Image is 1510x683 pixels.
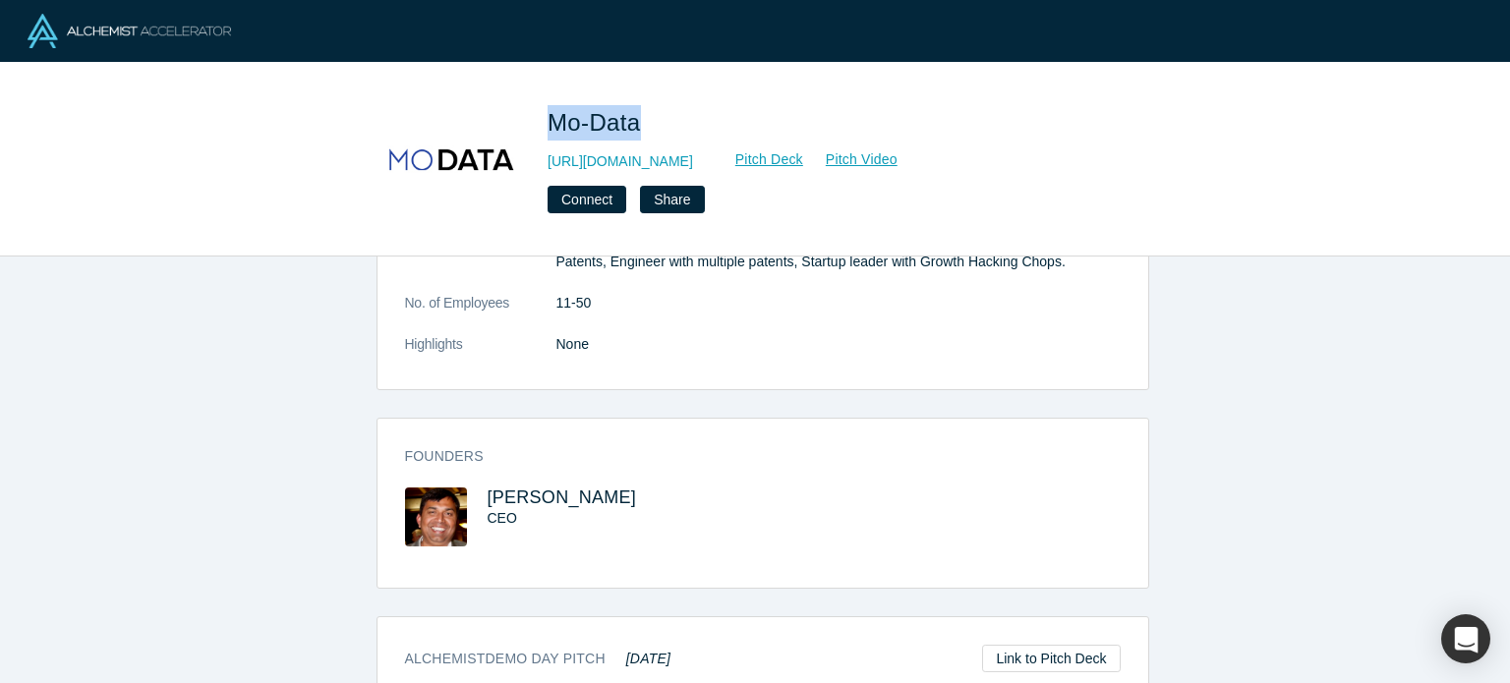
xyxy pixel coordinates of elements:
[405,334,556,375] dt: Highlights
[556,334,1121,355] p: None
[405,649,671,669] h3: Alchemist Demo Day Pitch
[382,90,520,228] img: Mo-Data's Logo
[626,651,670,666] em: [DATE]
[405,446,1093,467] h3: Founders
[405,293,556,334] dt: No. of Employees
[548,186,626,213] button: Connect
[548,151,693,172] a: [URL][DOMAIN_NAME]
[804,148,899,171] a: Pitch Video
[28,14,231,48] img: Alchemist Logo
[714,148,804,171] a: Pitch Deck
[488,510,517,526] span: CEO
[640,186,704,213] button: Share
[556,293,1121,313] dd: 11-50
[488,487,637,507] a: [PERSON_NAME]
[548,109,648,136] span: Mo-Data
[405,487,467,546] img: Amit Tewari's Profile Image
[982,645,1120,672] a: Link to Pitch Deck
